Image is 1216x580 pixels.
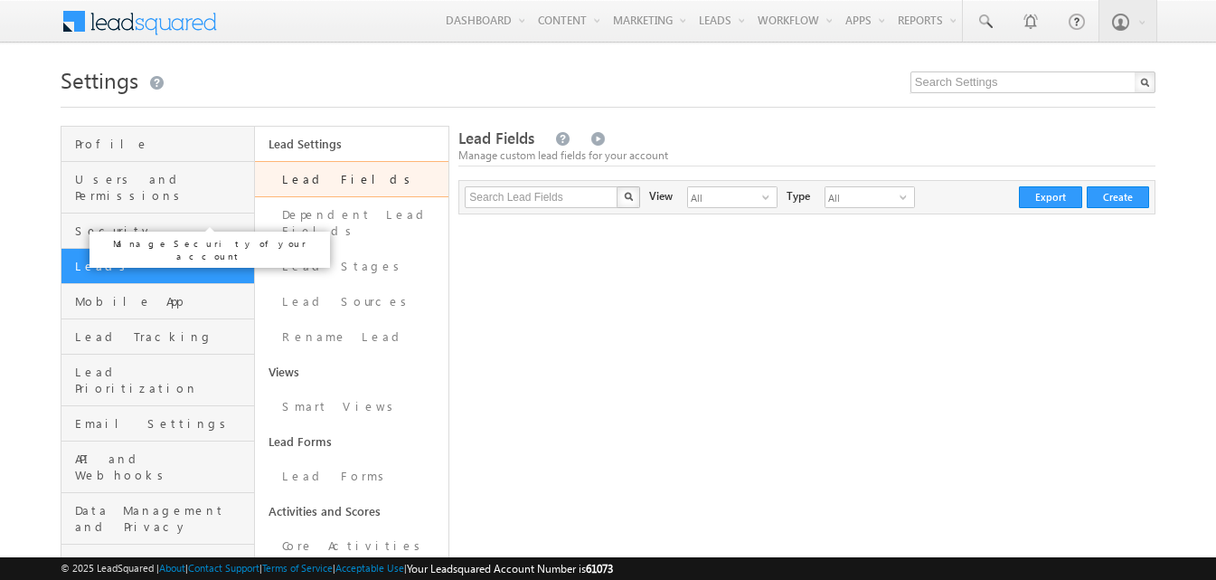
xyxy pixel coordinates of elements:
[255,127,448,161] a: Lead Settings
[825,187,900,207] span: All
[335,562,404,574] a: Acceptable Use
[1087,186,1149,208] button: Create
[787,186,810,204] div: Type
[407,562,613,575] span: Your Leadsquared Account Number is
[75,258,250,274] span: Leads
[262,562,333,574] a: Terms of Service
[61,214,254,249] a: Security
[900,192,914,203] span: select
[75,171,250,204] span: Users and Permissions
[61,65,138,94] span: Settings
[75,223,250,239] span: Security
[762,192,777,203] span: select
[255,389,448,424] a: Smart Views
[61,406,254,442] a: Email Settings
[1019,186,1082,208] button: Export
[649,186,673,204] div: View
[255,284,448,319] a: Lead Sources
[75,554,250,570] span: Analytics
[586,562,613,575] span: 61073
[75,415,250,432] span: Email Settings
[458,128,534,148] span: Lead Fields
[255,528,448,580] a: Core Activities & Scores
[255,355,448,389] a: Views
[75,328,250,345] span: Lead Tracking
[61,249,254,284] a: Leads
[75,451,250,483] span: API and Webhooks
[458,147,1155,164] div: Manage custom lead fields for your account
[75,364,250,396] span: Lead Prioritization
[61,319,254,355] a: Lead Tracking
[255,494,448,528] a: Activities and Scores
[255,249,448,284] a: Lead Stages
[624,192,633,201] img: Search
[61,442,254,493] a: API and Webhooks
[61,493,254,545] a: Data Management and Privacy
[75,502,250,535] span: Data Management and Privacy
[910,71,1155,93] input: Search Settings
[255,161,448,197] a: Lead Fields
[255,319,448,355] a: Rename Lead
[159,562,185,574] a: About
[61,560,613,577] span: © 2025 LeadSquared | | | | |
[188,562,259,574] a: Contact Support
[97,237,323,262] p: Manage Security of your account
[61,355,254,406] a: Lead Prioritization
[61,127,254,162] a: Profile
[75,293,250,309] span: Mobile App
[61,162,254,214] a: Users and Permissions
[255,424,448,459] a: Lead Forms
[688,187,762,207] span: All
[61,545,254,580] a: Analytics
[75,136,250,152] span: Profile
[255,459,448,494] a: Lead Forms
[255,197,448,249] a: Dependent Lead Fields
[61,284,254,319] a: Mobile App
